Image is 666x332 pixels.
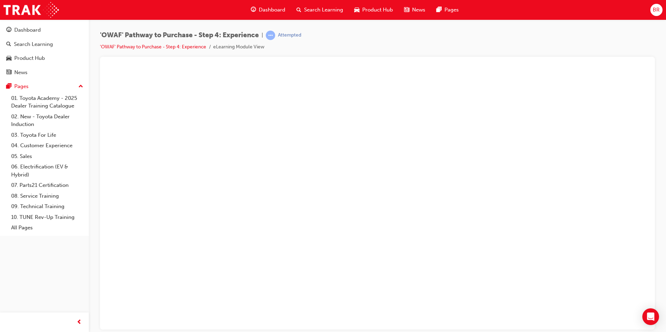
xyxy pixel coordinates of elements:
[8,111,86,130] a: 02. New - Toyota Dealer Induction
[412,6,425,14] span: News
[6,70,11,76] span: news-icon
[296,6,301,14] span: search-icon
[8,222,86,233] a: All Pages
[77,318,82,327] span: prev-icon
[8,180,86,191] a: 07. Parts21 Certification
[8,140,86,151] a: 04. Customer Experience
[3,22,86,80] button: DashboardSearch LearningProduct HubNews
[349,3,398,17] a: car-iconProduct Hub
[8,161,86,180] a: 06. Electrification (EV & Hybrid)
[259,6,285,14] span: Dashboard
[3,2,59,18] img: Trak
[251,6,256,14] span: guage-icon
[245,3,291,17] a: guage-iconDashboard
[3,52,86,65] a: Product Hub
[213,43,264,51] li: eLearning Module View
[6,27,11,33] span: guage-icon
[431,3,464,17] a: pages-iconPages
[14,69,28,77] div: News
[8,151,86,162] a: 05. Sales
[14,26,41,34] div: Dashboard
[14,40,53,48] div: Search Learning
[3,80,86,93] button: Pages
[304,6,343,14] span: Search Learning
[3,24,86,37] a: Dashboard
[6,84,11,90] span: pages-icon
[6,55,11,62] span: car-icon
[266,31,275,40] span: learningRecordVerb_ATTEMPT-icon
[14,54,45,62] div: Product Hub
[404,6,409,14] span: news-icon
[262,31,263,39] span: |
[278,32,301,39] div: Attempted
[3,38,86,51] a: Search Learning
[642,308,659,325] div: Open Intercom Messenger
[444,6,459,14] span: Pages
[436,6,442,14] span: pages-icon
[3,66,86,79] a: News
[8,191,86,201] a: 08. Service Training
[653,6,660,14] span: BR
[8,93,86,111] a: 01. Toyota Academy - 2025 Dealer Training Catalogue
[8,130,86,141] a: 03. Toyota For Life
[8,212,86,223] a: 10. TUNE Rev-Up Training
[100,31,259,39] span: 'OWAF' Pathway to Purchase - Step 4: Experience
[6,41,11,48] span: search-icon
[362,6,393,14] span: Product Hub
[291,3,349,17] a: search-iconSearch Learning
[100,44,206,50] a: 'OWAF' Pathway to Purchase - Step 4: Experience
[398,3,431,17] a: news-iconNews
[650,4,663,16] button: BR
[8,201,86,212] a: 09. Technical Training
[354,6,359,14] span: car-icon
[78,82,83,91] span: up-icon
[14,82,29,90] div: Pages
